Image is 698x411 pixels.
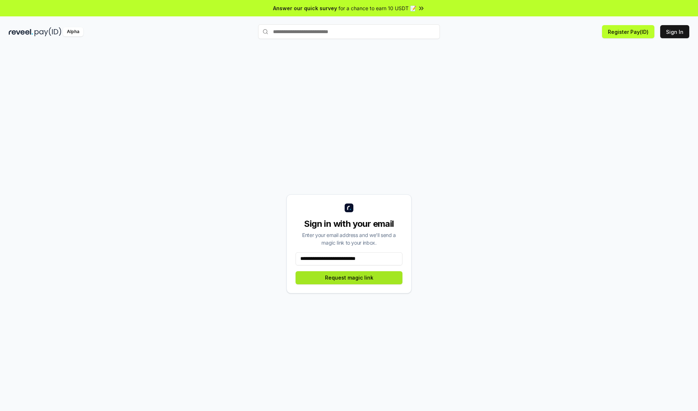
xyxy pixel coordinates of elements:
button: Sign In [660,25,689,38]
button: Request magic link [296,271,402,284]
img: reveel_dark [9,27,33,36]
div: Alpha [63,27,83,36]
img: pay_id [35,27,61,36]
span: Answer our quick survey [273,4,337,12]
button: Register Pay(ID) [602,25,654,38]
div: Enter your email address and we’ll send a magic link to your inbox. [296,231,402,246]
span: for a chance to earn 10 USDT 📝 [338,4,416,12]
div: Sign in with your email [296,218,402,230]
img: logo_small [345,203,353,212]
